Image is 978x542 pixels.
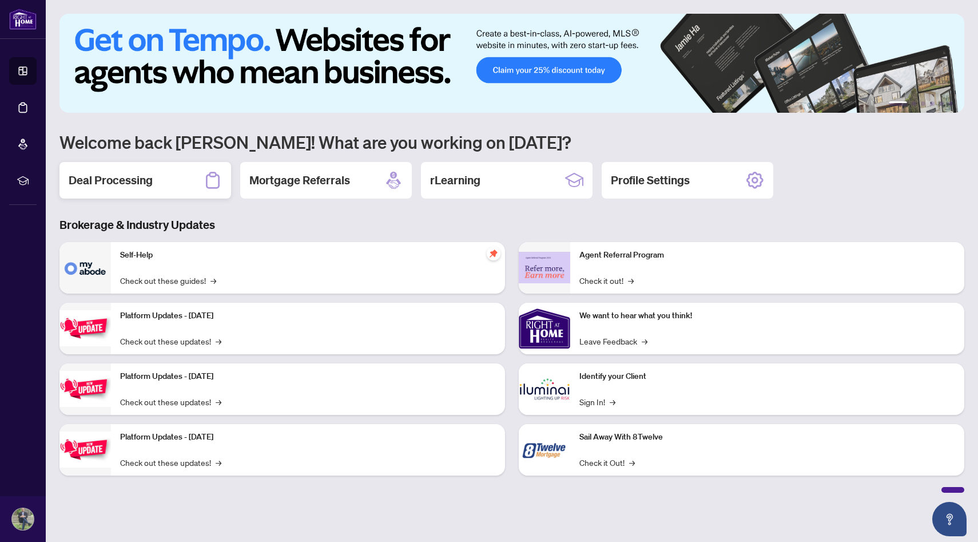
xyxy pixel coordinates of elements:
img: Agent Referral Program [519,252,570,283]
img: logo [9,9,37,30]
p: Sail Away With 8Twelve [579,431,955,444]
span: → [216,456,221,469]
button: 5 [939,101,944,106]
span: → [628,274,634,287]
p: Platform Updates - [DATE] [120,310,496,322]
a: Check out these guides!→ [120,274,216,287]
a: Leave Feedback→ [579,335,647,347]
a: Check out these updates!→ [120,335,221,347]
p: Agent Referral Program [579,249,955,262]
button: Open asap [932,502,967,536]
img: Profile Icon [12,508,34,530]
a: Sign In!→ [579,395,615,408]
img: Platform Updates - June 23, 2025 [59,432,111,468]
button: 3 [921,101,925,106]
p: Platform Updates - [DATE] [120,370,496,383]
button: 6 [948,101,953,106]
button: 4 [930,101,935,106]
h2: Mortgage Referrals [249,172,350,188]
span: → [629,456,635,469]
p: Platform Updates - [DATE] [120,431,496,444]
a: Check out these updates!→ [120,395,221,408]
button: 1 [889,101,907,106]
a: Check it out!→ [579,274,634,287]
img: Platform Updates - July 8, 2025 [59,371,111,407]
h3: Brokerage & Industry Updates [59,217,964,233]
span: → [210,274,216,287]
img: Self-Help [59,242,111,294]
button: 2 [912,101,916,106]
a: Check out these updates!→ [120,456,221,469]
p: We want to hear what you think! [579,310,955,322]
img: Identify your Client [519,363,570,415]
h1: Welcome back [PERSON_NAME]! What are you working on [DATE]? [59,131,964,153]
span: → [216,335,221,347]
span: → [216,395,221,408]
a: Check it Out!→ [579,456,635,469]
img: Platform Updates - July 21, 2025 [59,310,111,346]
h2: Deal Processing [69,172,153,188]
img: Sail Away With 8Twelve [519,424,570,476]
p: Self-Help [120,249,496,262]
h2: Profile Settings [611,172,690,188]
img: Slide 0 [59,14,964,113]
span: pushpin [487,247,500,260]
span: → [610,395,615,408]
img: We want to hear what you think! [519,303,570,354]
p: Identify your Client [579,370,955,383]
span: → [642,335,647,347]
h2: rLearning [430,172,480,188]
